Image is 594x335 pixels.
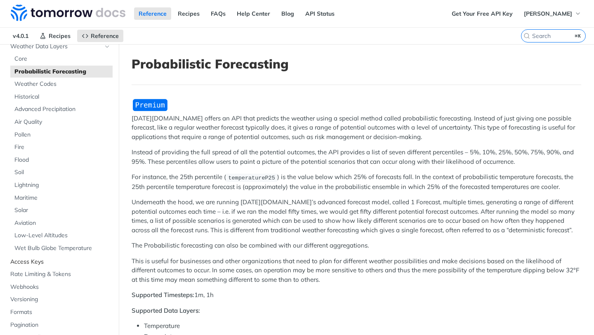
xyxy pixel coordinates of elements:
span: Aviation [14,219,111,227]
a: Probabilistic Forecasting [10,66,113,78]
a: Soil [10,166,113,179]
p: The Probabilistic forecasting can also be combined with our different aggregations. [132,241,581,250]
span: temperatureP25 [228,175,275,181]
span: Rate Limiting & Tokens [10,270,111,278]
span: Formats [10,308,111,316]
span: Historical [14,93,111,101]
span: Weather Data Layers [10,42,102,51]
span: Weather Codes [14,80,111,88]
span: Wet Bulb Globe Temperature [14,244,111,252]
a: Fire [10,141,113,153]
a: Solar [10,204,113,217]
span: Pagination [10,321,111,329]
p: This is useful for businesses and other organizations that need to plan for different weather pos... [132,257,581,285]
span: Fire [14,143,111,151]
span: Versioning [10,295,111,304]
a: Pagination [6,319,113,331]
span: Access Keys [10,258,111,266]
a: Versioning [6,293,113,306]
span: Lightning [14,181,111,189]
a: Reference [134,7,171,20]
button: [PERSON_NAME] [519,7,586,20]
span: Flood [14,156,111,164]
img: Tomorrow.io Weather API Docs [11,5,125,21]
a: Flood [10,154,113,166]
a: Rate Limiting & Tokens [6,268,113,281]
span: Reference [91,32,119,40]
a: Advanced Precipitation [10,103,113,116]
p: Instead of providing the full spread of all the potential outcomes, the API provides a list of se... [132,148,581,166]
a: Maritime [10,192,113,204]
p: Underneath the hood, we are running [DATE][DOMAIN_NAME]’s advanced forecast model, called 1 Forec... [132,198,581,235]
a: Webhooks [6,281,113,293]
span: Pollen [14,131,111,139]
span: Probabilistic Forecasting [14,68,111,76]
a: Get Your Free API Key [447,7,517,20]
a: Formats [6,306,113,318]
span: Solar [14,206,111,215]
span: Soil [14,168,111,177]
span: Air Quality [14,118,111,126]
a: Weather Data LayersHide subpages for Weather Data Layers [6,40,113,53]
a: Help Center [232,7,275,20]
a: FAQs [206,7,230,20]
span: Core [14,55,111,63]
a: Low-Level Altitudes [10,229,113,242]
span: Advanced Precipitation [14,105,111,113]
li: Temperature [144,321,581,331]
svg: Search [523,33,530,39]
a: Recipes [173,7,204,20]
a: Historical [10,91,113,103]
kbd: ⌘K [573,32,583,40]
a: Reference [77,30,123,42]
p: For instance, the 25th percentile ( ) is the value below which 25% of forecasts fall. In the cont... [132,172,581,191]
a: Blog [277,7,299,20]
h1: Probabilistic Forecasting [132,57,581,71]
p: 1m, 1h [132,290,581,300]
a: Pollen [10,129,113,141]
a: API Status [301,7,339,20]
a: Lightning [10,179,113,191]
a: Access Keys [6,256,113,268]
strong: Supported Data Layers: [132,307,200,314]
a: Aviation [10,217,113,229]
a: Weather Codes [10,78,113,90]
strong: Supported Timesteps: [132,291,194,299]
span: [PERSON_NAME] [524,10,572,17]
a: Recipes [35,30,75,42]
a: Core [10,53,113,65]
button: Hide subpages for Weather Data Layers [104,43,111,50]
p: [DATE][DOMAIN_NAME] offers an API that predicts the weather using a special method called probabi... [132,114,581,142]
span: v4.0.1 [8,30,33,42]
span: Recipes [49,32,71,40]
span: Low-Level Altitudes [14,231,111,240]
a: Wet Bulb Globe Temperature [10,242,113,255]
span: Webhooks [10,283,111,291]
span: Maritime [14,194,111,202]
a: Air Quality [10,116,113,128]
